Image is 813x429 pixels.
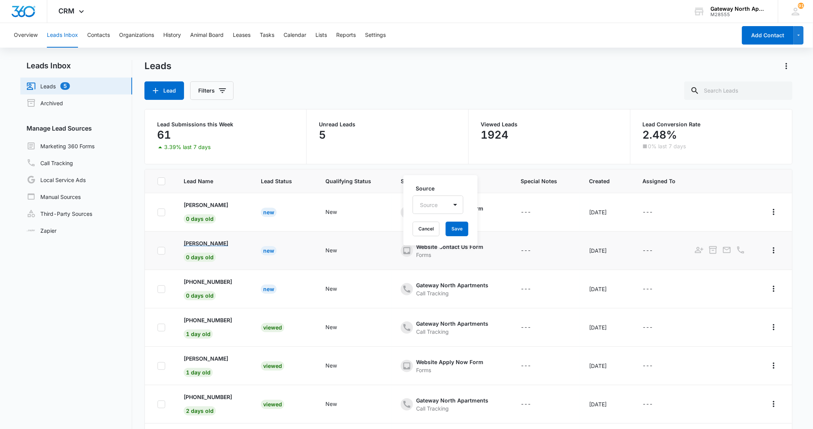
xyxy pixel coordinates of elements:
div: --- [642,361,653,371]
a: Marketing 360 Forms [27,141,95,151]
button: Cancel [413,222,440,236]
span: Created [589,177,624,185]
p: [PERSON_NAME] [184,354,228,363]
div: - - Select to Edit Field [401,281,502,297]
button: History [163,23,181,48]
div: [DATE] [589,323,624,331]
button: Actions [768,206,780,218]
button: Email [722,245,732,255]
div: New [325,285,337,293]
h2: Leads Inbox [20,60,132,71]
div: --- [642,285,653,294]
button: Add as Contact [694,245,705,255]
div: Viewed [261,400,284,409]
div: --- [521,246,531,255]
span: 0 days old [184,214,216,224]
button: Overview [14,23,38,48]
div: New [325,208,337,216]
p: 3.39% last 7 days [164,144,211,150]
a: Archived [27,98,63,108]
button: Archive [708,245,718,255]
div: New [325,323,337,331]
a: Call Tracking [27,158,73,167]
div: --- [642,400,653,409]
div: New [261,246,277,255]
div: - - Select to Edit Field [325,208,351,217]
div: Call Tracking [416,328,488,336]
div: [DATE] [589,400,624,408]
div: Call Tracking [416,404,488,412]
span: 91 [798,3,804,9]
div: --- [521,285,531,294]
p: [PHONE_NUMBER] [184,278,232,286]
div: Gateway North Apartments [416,320,488,328]
div: Website Contact Us Form [416,243,483,251]
div: Viewed [261,323,284,332]
button: Lists [315,23,327,48]
a: New [261,209,277,215]
p: 2.48% [643,129,677,141]
div: - - Select to Edit Field [642,361,667,371]
p: 1924 [481,129,509,141]
button: Actions [768,244,780,257]
div: Website Apply Now Form [416,358,483,366]
div: --- [642,208,653,217]
a: [PHONE_NUMBER]0 days old [184,278,243,299]
a: Viewed [261,401,284,407]
p: 5 [319,129,326,141]
div: - - Select to Edit Field [401,204,497,220]
div: --- [642,246,653,255]
div: - - Select to Edit Field [401,358,497,374]
button: Settings [365,23,386,48]
p: [PERSON_NAME] [184,201,228,209]
a: Viewed [261,363,284,369]
div: - - Select to Edit Field [521,323,545,332]
button: Leases [233,23,251,48]
a: Email [722,249,732,256]
span: Lead Name [184,177,243,185]
span: 0 days old [184,253,216,262]
a: Call [735,249,746,256]
button: Actions [768,283,780,295]
button: Save [446,222,468,236]
p: Lead Conversion Rate [643,122,780,127]
div: New [325,246,337,254]
h3: Manage Lead Sources [20,124,132,133]
a: New [261,247,277,254]
div: [DATE] [589,362,624,370]
div: - - Select to Edit Field [642,323,667,332]
button: Tasks [260,23,274,48]
div: --- [642,323,653,332]
div: notifications count [798,3,804,9]
div: Forms [416,366,483,374]
div: - - Select to Edit Field [325,361,351,371]
div: --- [521,323,531,332]
button: Actions [780,60,793,72]
button: Actions [768,321,780,333]
div: - - Select to Edit Field [325,323,351,332]
p: [PHONE_NUMBER] [184,393,232,401]
div: account name [711,6,767,12]
span: 1 day old [184,368,213,377]
p: 0% last 7 days [648,144,686,149]
a: [PHONE_NUMBER]1 day old [184,316,243,337]
a: [PHONE_NUMBER]2 days old [184,393,243,414]
div: - - Select to Edit Field [521,361,545,371]
div: - - Select to Edit Field [521,400,545,409]
a: Leads5 [27,81,70,91]
span: Source [401,177,502,185]
a: Third-Party Sources [27,209,92,218]
div: --- [521,208,531,217]
span: 1 day old [184,330,213,339]
a: Manual Sources [27,192,81,201]
button: Reports [336,23,356,48]
div: [DATE] [589,208,624,216]
a: Local Service Ads [27,175,86,184]
input: Search Leads [684,81,793,100]
div: --- [521,361,531,371]
a: New [261,286,277,292]
p: 61 [157,129,171,141]
div: - - Select to Edit Field [325,285,351,294]
div: - - Select to Edit Field [401,320,502,336]
div: Call Tracking [416,289,488,297]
